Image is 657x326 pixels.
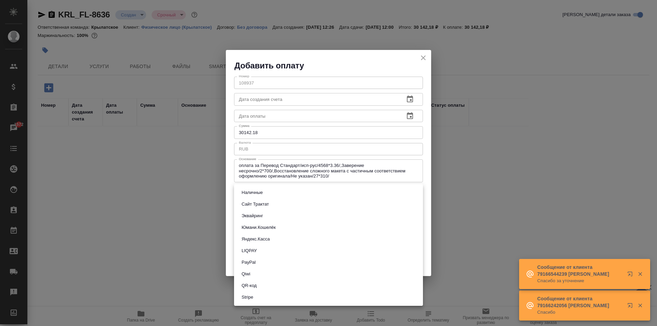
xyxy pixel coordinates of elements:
[240,189,265,196] button: Наличные
[240,294,255,301] button: Stripe
[537,264,623,277] p: Сообщение от клиента 79166544239 [PERSON_NAME]
[633,302,647,309] button: Закрыть
[240,212,265,220] button: Эквайринг
[240,200,271,208] button: Сайт Трактат
[240,270,252,278] button: Qiwi
[240,235,272,243] button: Яндекс.Касса
[537,295,623,309] p: Сообщение от клиента 79166242056 [PERSON_NAME]
[240,282,259,289] button: QR-код
[537,309,623,316] p: Спасибо
[537,277,623,284] p: Спасибо за уточнение
[240,224,278,231] button: Юмани.Кошелёк
[623,267,640,284] button: Открыть в новой вкладке
[240,259,258,266] button: PayPal
[633,271,647,277] button: Закрыть
[623,299,640,315] button: Открыть в новой вкладке
[240,247,259,255] button: LIQPAY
